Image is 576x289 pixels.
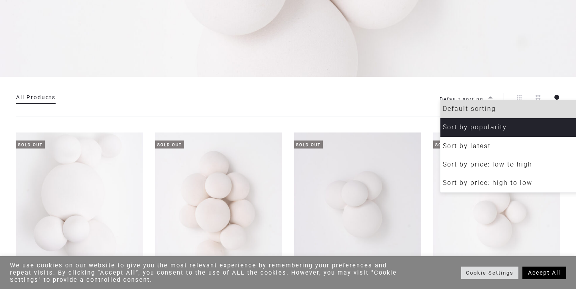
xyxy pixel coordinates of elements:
span: Default sorting [440,93,492,106]
span: Sold Out [155,140,184,149]
div: We use cookies on our website to give you the most relevant experience by remembering your prefer... [10,262,399,283]
span: Default sorting [440,93,492,101]
a: Cookie Settings [461,267,518,279]
img: SPHERE OBJECT S1 [294,132,421,284]
a: Sold Out [294,132,421,284]
img: SPHERE OBJECT S2 [433,132,560,284]
span: Sold Out [433,140,462,149]
span: Sold Out [16,140,45,149]
a: All Products [16,94,56,100]
span: Sold Out [294,140,323,149]
a: Sold Out [433,132,560,284]
img: SPHERE OBJECT [155,132,282,284]
a: Sold Out [16,132,143,284]
img: SPHERE OBJECT XL [16,132,143,284]
a: Sold Out [155,132,282,284]
a: Accept All [522,267,566,279]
